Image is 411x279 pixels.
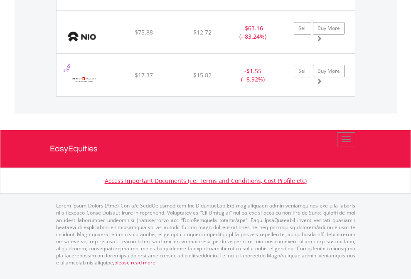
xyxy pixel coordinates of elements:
a: Buy More [313,22,345,35]
a: Sell [294,65,311,77]
span: $17.37 [135,71,153,79]
span: $1.55 [246,67,261,75]
a: EasyEquities [50,130,362,168]
a: Sell [294,22,311,35]
a: Buy More [313,65,345,77]
a: Access Important Documents (i.e. Terms and Conditions, Cost Profile etc) [105,177,307,185]
img: EQU.US.O.png [61,64,108,94]
p: Lorem Ipsum Dolors (Ame) Con a/e SeddOeiusmod tem InciDiduntut Lab Etd mag aliquaen admin veniamq... [56,202,355,266]
div: - (- 8.92%) [227,67,279,84]
span: $75.88 [135,28,153,36]
span: $63.16 [245,24,263,32]
a: please read more: [114,259,157,266]
div: - (- 83.24%) [227,24,279,41]
span: $15.82 [193,71,212,79]
img: EQU.US.NIO.png [61,22,103,51]
span: $12.72 [193,28,212,36]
